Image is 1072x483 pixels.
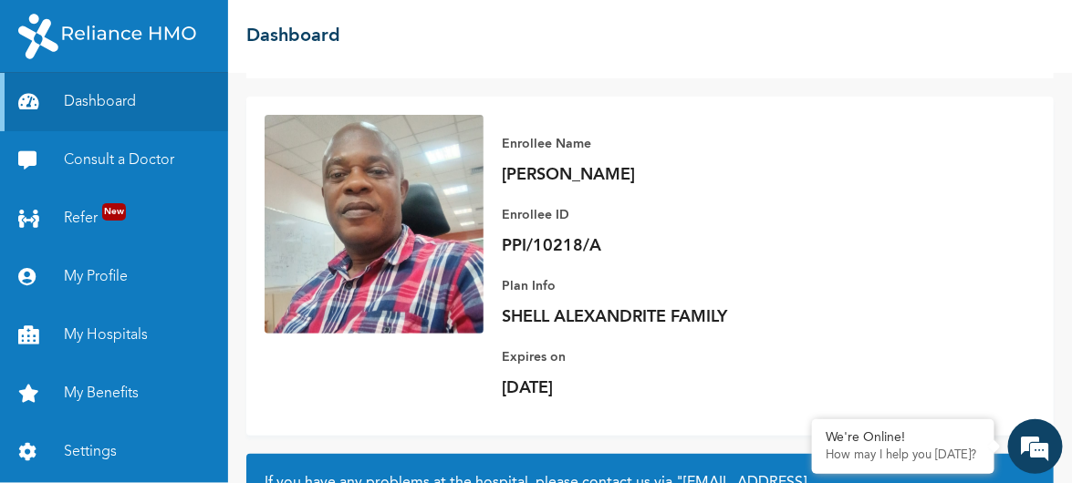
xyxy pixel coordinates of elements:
[502,377,757,399] p: [DATE]
[502,235,757,257] p: PPI/10218/A
[502,164,757,186] p: [PERSON_NAME]
[246,23,340,50] h2: Dashboard
[502,133,757,155] p: Enrollee Name
[265,115,484,334] img: Enrollee
[502,306,757,328] p: SHELL ALEXANDRITE FAMILY
[18,14,196,59] img: RelianceHMO's Logo
[502,204,757,226] p: Enrollee ID
[826,430,981,446] div: We're Online!
[102,203,126,221] span: New
[502,275,757,297] p: Plan Info
[826,448,981,463] p: How may I help you today?
[502,346,757,368] p: Expires on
